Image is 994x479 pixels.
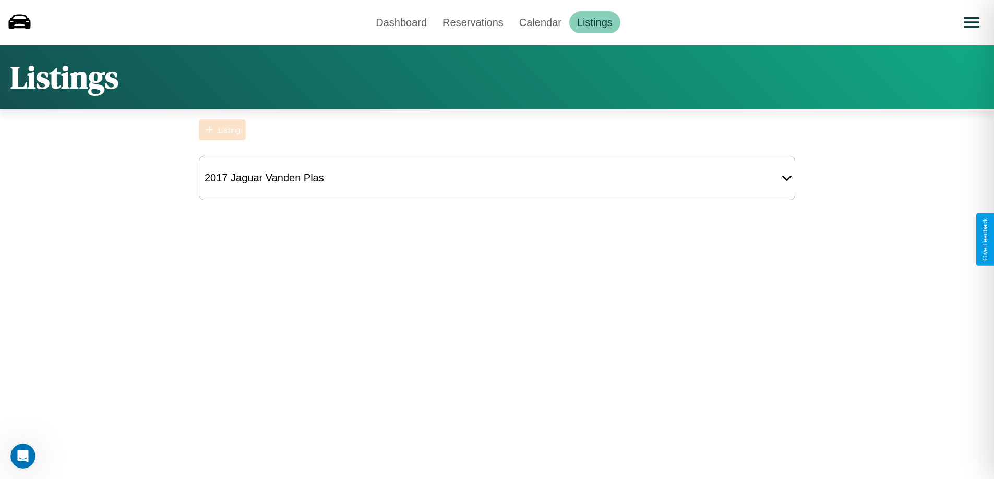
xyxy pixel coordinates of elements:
iframe: Intercom live chat [10,444,35,469]
a: Dashboard [368,11,435,33]
div: Listing [218,126,241,134]
a: Calendar [511,11,569,33]
a: Listings [569,11,620,33]
div: 2017 Jaguar Vanden Plas [199,167,329,189]
a: Reservations [435,11,511,33]
h1: Listings [10,56,118,99]
button: Open menu [957,8,986,37]
button: Listing [199,119,246,140]
div: Give Feedback [981,218,989,261]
